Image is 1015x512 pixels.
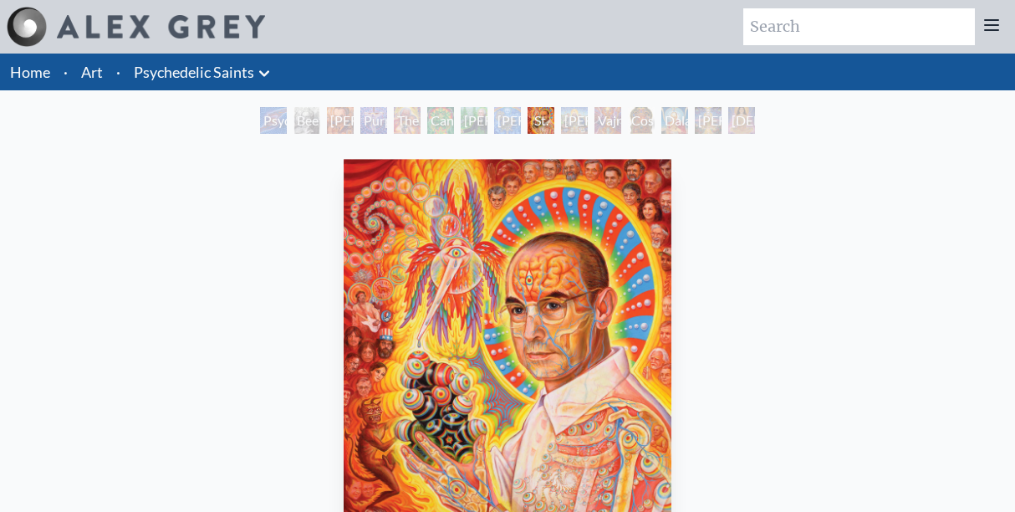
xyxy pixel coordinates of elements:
[494,107,521,134] div: [PERSON_NAME] & the New Eleusis
[327,107,354,134] div: [PERSON_NAME] M.D., Cartographer of Consciousness
[293,107,320,134] div: Beethoven
[81,60,103,84] a: Art
[461,107,487,134] div: [PERSON_NAME][US_STATE] - Hemp Farmer
[427,107,454,134] div: Cannabacchus
[628,107,655,134] div: Cosmic [DEMOGRAPHIC_DATA]
[394,107,421,134] div: The Shulgins and their Alchemical Angels
[594,107,621,134] div: Vajra Guru
[661,107,688,134] div: Dalai Lama
[110,54,127,90] li: ·
[57,54,74,90] li: ·
[10,63,50,81] a: Home
[695,107,722,134] div: [PERSON_NAME]
[743,8,975,45] input: Search
[360,107,387,134] div: Purple [DEMOGRAPHIC_DATA]
[134,60,254,84] a: Psychedelic Saints
[561,107,588,134] div: [PERSON_NAME]
[528,107,554,134] div: St. [PERSON_NAME] & The LSD Revelation Revolution
[728,107,755,134] div: [DEMOGRAPHIC_DATA]
[260,107,287,134] div: Psychedelic Healing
